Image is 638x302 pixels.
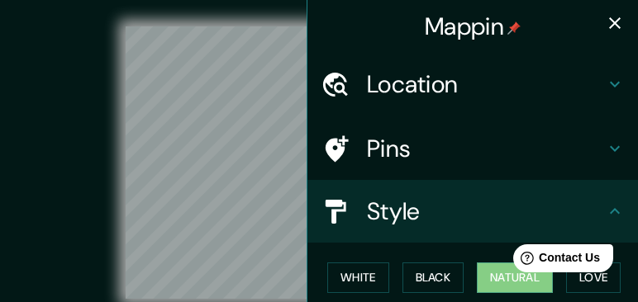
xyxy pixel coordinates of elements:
canvas: Map [126,26,512,299]
div: Location [307,53,638,116]
h4: Mappin [425,12,521,41]
h4: Style [367,196,605,226]
button: Natural [477,262,553,293]
button: Black [402,262,464,293]
img: pin-icon.png [507,21,521,35]
h4: Location [367,69,605,99]
div: Style [307,180,638,243]
div: Pins [307,117,638,180]
button: White [327,262,389,293]
iframe: Help widget launcher [491,238,620,284]
h4: Pins [367,134,605,163]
